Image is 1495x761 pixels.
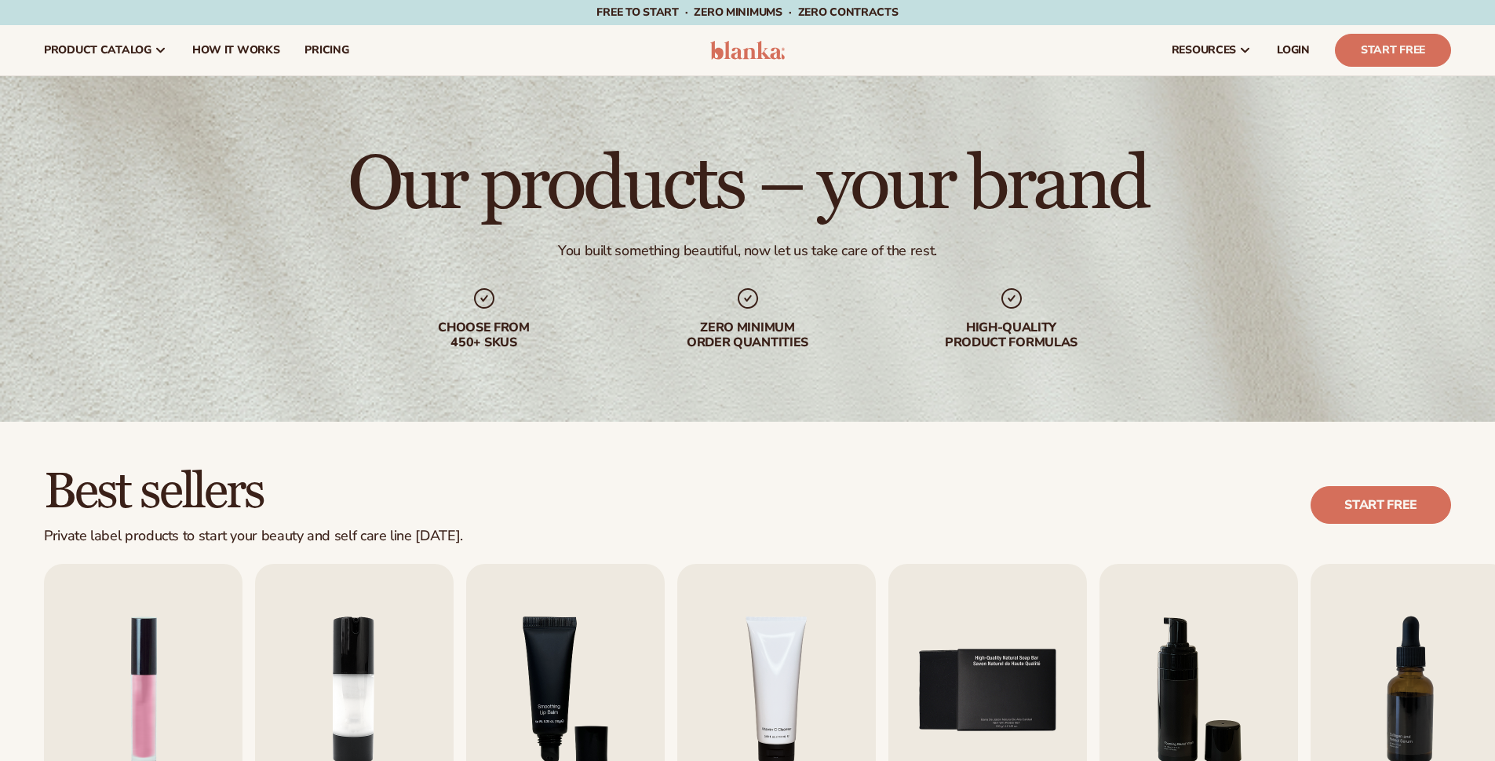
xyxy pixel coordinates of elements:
[1311,486,1451,524] a: Start free
[596,5,898,20] span: Free to start · ZERO minimums · ZERO contracts
[1264,25,1322,75] a: LOGIN
[192,44,280,57] span: How It Works
[31,25,180,75] a: product catalog
[44,466,463,518] h2: Best sellers
[304,44,348,57] span: pricing
[647,320,848,350] div: Zero minimum order quantities
[180,25,293,75] a: How It Works
[710,41,785,60] img: logo
[384,320,585,350] div: Choose from 450+ Skus
[348,148,1147,223] h1: Our products – your brand
[44,44,151,57] span: product catalog
[44,528,463,545] div: Private label products to start your beauty and self care line [DATE].
[1335,34,1451,67] a: Start Free
[292,25,361,75] a: pricing
[1159,25,1264,75] a: resources
[1172,44,1236,57] span: resources
[1277,44,1310,57] span: LOGIN
[911,320,1112,350] div: High-quality product formulas
[558,242,937,260] div: You built something beautiful, now let us take care of the rest.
